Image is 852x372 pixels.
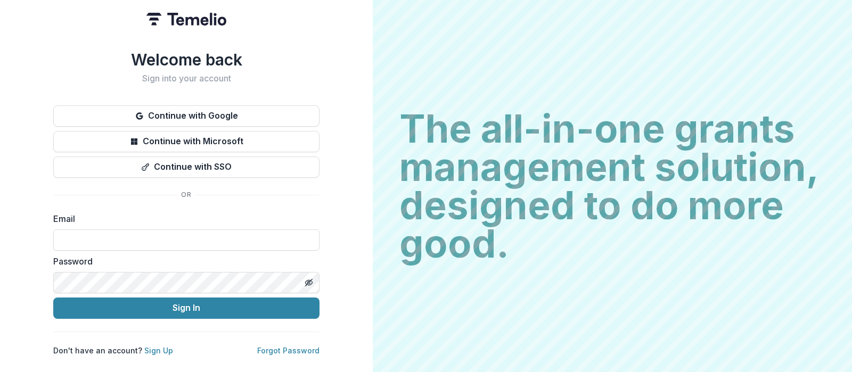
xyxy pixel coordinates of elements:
[53,131,319,152] button: Continue with Microsoft
[144,346,173,355] a: Sign Up
[53,345,173,356] p: Don't have an account?
[53,105,319,127] button: Continue with Google
[53,50,319,69] h1: Welcome back
[53,156,319,178] button: Continue with SSO
[257,346,319,355] a: Forgot Password
[146,13,226,26] img: Temelio
[53,297,319,319] button: Sign In
[53,212,313,225] label: Email
[53,255,313,268] label: Password
[53,73,319,84] h2: Sign into your account
[300,274,317,291] button: Toggle password visibility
